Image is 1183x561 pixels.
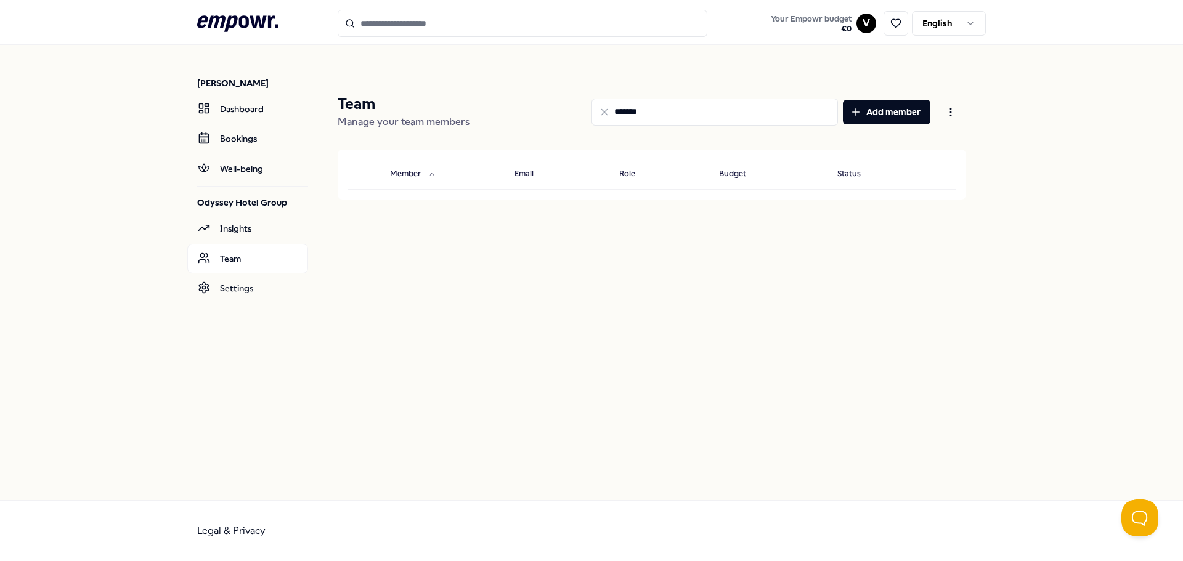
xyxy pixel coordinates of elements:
[338,94,470,114] p: Team
[197,196,308,209] p: Odyssey Hotel Group
[768,12,854,36] button: Your Empowr budget€0
[380,162,445,187] button: Member
[187,214,308,243] a: Insights
[187,273,308,303] a: Settings
[338,116,470,127] span: Manage your team members
[856,14,876,33] button: V
[187,154,308,184] a: Well-being
[197,77,308,89] p: [PERSON_NAME]
[187,244,308,273] a: Team
[609,162,660,187] button: Role
[187,94,308,124] a: Dashboard
[505,162,558,187] button: Email
[1121,499,1158,536] iframe: Help Scout Beacon - Open
[771,14,852,24] span: Your Empowr budget
[709,162,771,187] button: Budget
[827,162,885,187] button: Status
[187,124,308,153] a: Bookings
[771,24,852,34] span: € 0
[935,100,966,124] button: Open menu
[338,10,707,37] input: Search for products, categories or subcategories
[843,100,930,124] button: Add member
[197,525,266,536] a: Legal & Privacy
[766,10,856,36] a: Your Empowr budget€0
